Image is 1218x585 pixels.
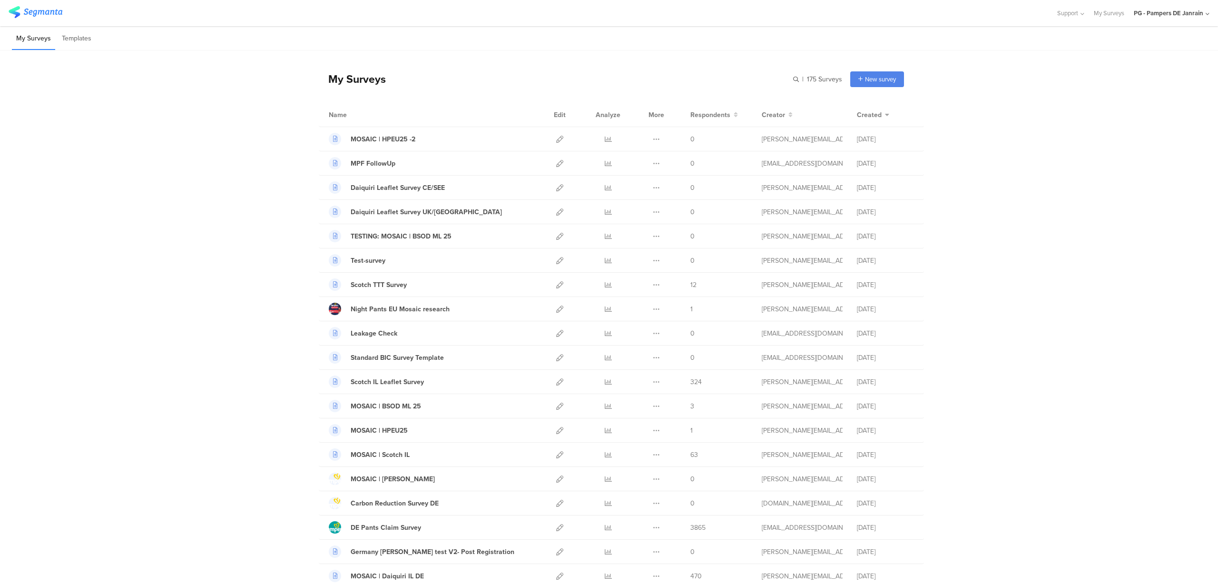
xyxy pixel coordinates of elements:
[857,328,914,338] div: [DATE]
[762,110,785,120] span: Creator
[690,110,730,120] span: Respondents
[857,183,914,193] div: [DATE]
[329,448,410,461] a: MOSAIC | Scotch IL
[857,498,914,508] div: [DATE]
[329,278,407,291] a: Scotch TTT Survey
[690,377,702,387] span: 324
[762,134,843,144] div: fritz.t@pg.com
[690,571,702,581] span: 470
[351,474,435,484] div: MOSAIC | Santiago PIPO
[329,157,395,169] a: MPF FollowUp
[690,231,695,241] span: 0
[857,426,914,436] div: [DATE]
[762,426,843,436] div: fritz.t@pg.com
[762,353,843,363] div: burcak.b.1@pg.com
[762,450,843,460] div: fritz.t@pg.com
[857,231,914,241] div: [DATE]
[351,401,421,411] div: MOSAIC | BSOD ML 25
[329,424,408,436] a: MOSAIC | HPEU25
[762,110,793,120] button: Creator
[351,498,439,508] div: Carbon Reduction Survey DE
[351,183,445,193] div: Daiquiri Leaflet Survey CE/SEE
[762,207,843,217] div: fritz.t@pg.com
[58,28,96,50] li: Templates
[690,256,695,266] span: 0
[351,304,450,314] div: Night Pants EU Mosaic research
[690,401,694,411] span: 3
[807,74,842,84] span: 175 Surveys
[351,328,397,338] div: Leakage Check
[329,521,421,534] a: DE Pants Claim Survey
[329,133,415,145] a: MOSAIC | HPEU25 -2
[857,256,914,266] div: [DATE]
[329,230,452,242] a: TESTING: MOSAIC | BSOD ML 25
[351,207,502,217] div: Daiquiri Leaflet Survey UK/Iberia
[351,547,514,557] div: Germany Nina test V2- Post Registration
[690,110,738,120] button: Respondents
[329,570,424,582] a: MOSAIC | Daiquiri IL DE
[857,353,914,363] div: [DATE]
[594,103,622,127] div: Analyze
[329,545,514,558] a: Germany [PERSON_NAME] test V2- Post Registration
[329,351,444,364] a: Standard BIC Survey Template
[351,159,395,169] div: MPF FollowUp
[351,426,408,436] div: MOSAIC | HPEU25
[690,304,693,314] span: 1
[1057,9,1078,18] span: Support
[690,426,693,436] span: 1
[329,400,421,412] a: MOSAIC | BSOD ML 25
[762,377,843,387] div: fritz.t@pg.com
[351,256,385,266] div: Test-survey
[329,254,385,267] a: Test-survey
[329,473,435,485] a: MOSAIC | [PERSON_NAME]
[690,134,695,144] span: 0
[329,206,502,218] a: Daiquiri Leaflet Survey UK/[GEOGRAPHIC_DATA]
[351,231,452,241] div: TESTING: MOSAIC | BSOD ML 25
[762,547,843,557] div: khandelwal.k@pg.com
[762,231,843,241] div: fritz.t@pg.com
[857,304,914,314] div: [DATE]
[690,450,698,460] span: 63
[762,159,843,169] div: burcak.b.1@pg.com
[857,207,914,217] div: [DATE]
[319,71,386,87] div: My Surveys
[351,353,444,363] div: Standard BIC Survey Template
[857,401,914,411] div: [DATE]
[690,159,695,169] span: 0
[12,28,55,50] li: My Surveys
[857,134,914,144] div: [DATE]
[857,523,914,533] div: [DATE]
[329,497,439,509] a: Carbon Reduction Survey DE
[550,103,570,127] div: Edit
[329,327,397,339] a: Leakage Check
[857,571,914,581] div: [DATE]
[801,74,805,84] span: |
[857,474,914,484] div: [DATE]
[351,377,424,387] div: Scotch IL Leaflet Survey
[762,474,843,484] div: fritz.t@pg.com
[762,256,843,266] div: fritz.t@pg.com
[762,328,843,338] div: burcak.b.1@pg.com
[762,304,843,314] div: alves.dp@pg.com
[857,377,914,387] div: [DATE]
[690,280,697,290] span: 12
[690,353,695,363] span: 0
[1134,9,1203,18] div: PG - Pampers DE Janrain
[762,183,843,193] div: fritz.t@pg.com
[762,571,843,581] div: laporta.a@pg.com
[690,207,695,217] span: 0
[857,547,914,557] div: [DATE]
[351,450,410,460] div: MOSAIC | Scotch IL
[351,523,421,533] div: DE Pants Claim Survey
[762,401,843,411] div: fritz.t@pg.com
[690,523,706,533] span: 3865
[690,498,695,508] span: 0
[329,303,450,315] a: Night Pants EU Mosaic research
[690,474,695,484] span: 0
[329,110,386,120] div: Name
[857,110,889,120] button: Created
[690,328,695,338] span: 0
[646,103,667,127] div: More
[351,571,424,581] div: MOSAIC | Daiquiri IL DE
[857,110,882,120] span: Created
